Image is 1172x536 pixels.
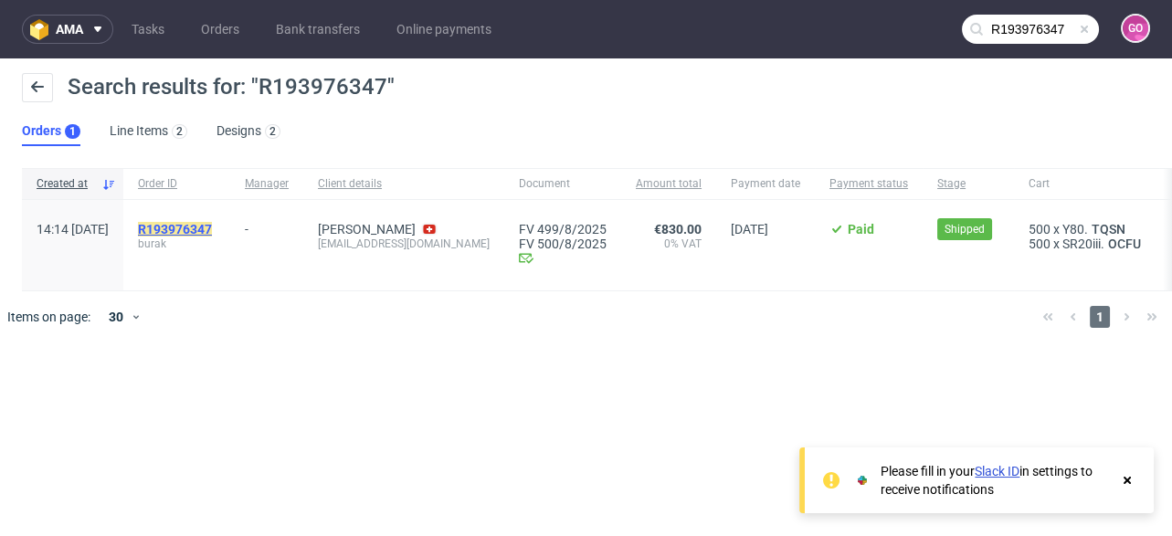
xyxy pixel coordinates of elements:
div: 2 [269,125,276,138]
span: Manager [245,176,289,192]
a: OCFU [1104,236,1145,251]
span: SR20iii. [1062,236,1104,251]
a: Bank transfers [265,15,371,44]
a: Tasks [121,15,175,44]
span: 14:14 [DATE] [37,222,109,236]
span: Y80. [1062,222,1088,236]
a: Orders1 [22,117,80,146]
span: Payment status [829,176,908,192]
span: Stage [937,176,999,192]
span: Paid [848,222,874,236]
span: burak [138,236,216,251]
a: Designs2 [216,117,280,146]
div: - [245,215,289,236]
a: FV 499/8/2025 [519,222,607,236]
img: logo [30,19,56,40]
div: 30 [98,304,131,330]
span: Created at [37,176,94,192]
span: Cart [1029,176,1145,192]
a: Slack ID [975,464,1019,478]
a: R193976347 [138,222,216,236]
a: Online payments [385,15,502,44]
span: 1 [1090,306,1110,328]
mark: R193976347 [138,222,212,236]
span: Items on page: [7,308,90,326]
div: 2 [176,125,183,138]
figcaption: GO [1123,16,1148,41]
a: FV 500/8/2025 [519,236,607,251]
span: Payment date [731,176,800,192]
span: [DATE] [731,222,768,236]
span: €830.00 [654,222,702,236]
a: TQSN [1088,222,1129,236]
div: 1 [69,125,76,138]
div: x [1029,236,1145,251]
span: Amount total [636,176,702,192]
a: [PERSON_NAME] [318,222,416,236]
span: Document [519,176,607,192]
span: Order ID [138,176,216,192]
div: x [1029,222,1145,236]
button: ama [22,15,113,44]
div: Please fill in your in settings to receive notifications [881,462,1110,499]
span: ama [56,23,83,36]
span: 500 [1029,222,1051,236]
span: Shipped [945,221,985,237]
img: Slack [853,471,871,489]
span: 0% VAT [636,236,702,251]
span: 500 [1029,236,1051,251]
a: Orders [190,15,250,44]
div: [EMAIL_ADDRESS][DOMAIN_NAME] [318,236,490,251]
a: Line Items2 [110,117,187,146]
span: Client details [318,176,490,192]
span: Search results for: "R193976347" [68,74,395,100]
